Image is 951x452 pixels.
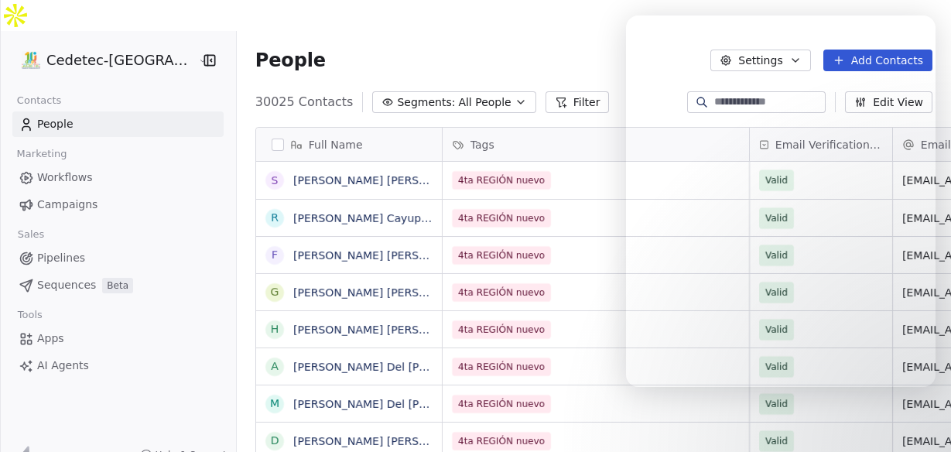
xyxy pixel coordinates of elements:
[270,395,279,412] div: M
[10,89,68,112] span: Contacts
[12,272,224,298] a: SequencesBeta
[765,433,788,449] span: Valid
[626,15,936,387] iframe: Intercom live chat
[452,283,551,302] span: 4ta REGIÓN nuevo
[255,93,354,111] span: 30025 Contacts
[452,395,551,413] span: 4ta REGIÓN nuevo
[458,94,511,111] span: All People
[452,320,551,339] span: 4ta REGIÓN nuevo
[271,358,279,375] div: A
[452,171,551,190] span: 4ta REGIÓN nuevo
[37,116,74,132] span: People
[452,432,551,450] span: 4ta REGIÓN nuevo
[11,223,51,246] span: Sales
[22,51,40,70] img: IMAGEN%2010%20A%C3%83%C2%91OS.png
[46,50,194,70] span: Cedetec-[GEOGRAPHIC_DATA]
[452,209,551,228] span: 4ta REGIÓN nuevo
[270,433,279,449] div: D
[470,137,494,152] span: Tags
[255,49,326,72] span: People
[443,128,749,161] div: Tags
[12,192,224,217] a: Campaigns
[37,277,96,293] span: Sequences
[546,91,610,113] button: Filter
[12,245,224,271] a: Pipelines
[19,47,186,74] button: Cedetec-[GEOGRAPHIC_DATA]
[293,212,528,224] a: [PERSON_NAME] Cayupán [PERSON_NAME]
[37,330,64,347] span: Apps
[270,284,279,300] div: G
[293,435,516,447] a: [PERSON_NAME] [PERSON_NAME] Ricouz
[37,358,89,374] span: AI Agents
[293,249,477,262] a: [PERSON_NAME] [PERSON_NAME]
[102,278,133,293] span: Beta
[293,286,477,299] a: [PERSON_NAME] [PERSON_NAME]
[309,137,363,152] span: Full Name
[12,353,224,378] a: AI Agents
[256,128,442,161] div: Full Name
[37,250,85,266] span: Pipelines
[11,303,49,327] span: Tools
[12,165,224,190] a: Workflows
[10,142,74,166] span: Marketing
[271,173,278,189] div: S
[272,247,278,263] div: F
[37,197,97,213] span: Campaigns
[898,399,936,437] iframe: Intercom live chat
[271,210,279,226] div: R
[452,246,551,265] span: 4ta REGIÓN nuevo
[397,94,455,111] span: Segments:
[293,361,498,373] a: [PERSON_NAME] Del [PERSON_NAME]
[37,169,93,186] span: Workflows
[452,358,551,376] span: 4ta REGIÓN nuevo
[921,137,951,152] span: Email
[765,396,788,412] span: Valid
[271,321,279,337] div: H
[12,111,224,137] a: People
[293,174,477,187] a: [PERSON_NAME] [PERSON_NAME]
[293,398,498,410] a: [PERSON_NAME] Del [PERSON_NAME]
[12,326,224,351] a: Apps
[293,324,477,336] a: [PERSON_NAME] [PERSON_NAME]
